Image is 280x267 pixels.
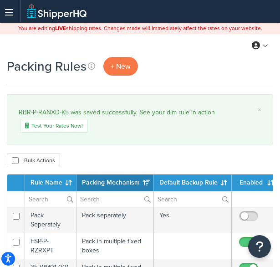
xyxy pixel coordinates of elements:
th: Enabled: activate to sort column ascending [232,175,279,191]
th: Default Backup Rule: activate to sort column ascending [154,175,232,191]
button: Open Resource Center [248,235,271,258]
h1: Packing Rules [7,57,87,75]
td: Pack Seperately [25,207,76,233]
th: Packing Mechanism: activate to sort column ascending [76,175,154,191]
td: FSP-P-RZRXPT [25,233,76,259]
a: Test Your Rates Now! [20,119,88,133]
td: Pack in multiple fixed boxes [76,233,154,259]
td: Yes [154,207,232,233]
a: + New [103,57,138,76]
td: Pack separately [76,207,154,233]
input: Search [154,191,231,207]
a: × [258,106,261,113]
div: RBR-P-RANXD-K5 was saved successfully. See your dim rule in action [19,106,261,133]
input: Search [25,191,76,207]
b: LIVE [55,24,66,32]
span: + New [111,61,131,72]
input: Search [76,191,153,207]
th: Rule Name: activate to sort column ascending [25,175,76,191]
button: Bulk Actions [7,154,60,167]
